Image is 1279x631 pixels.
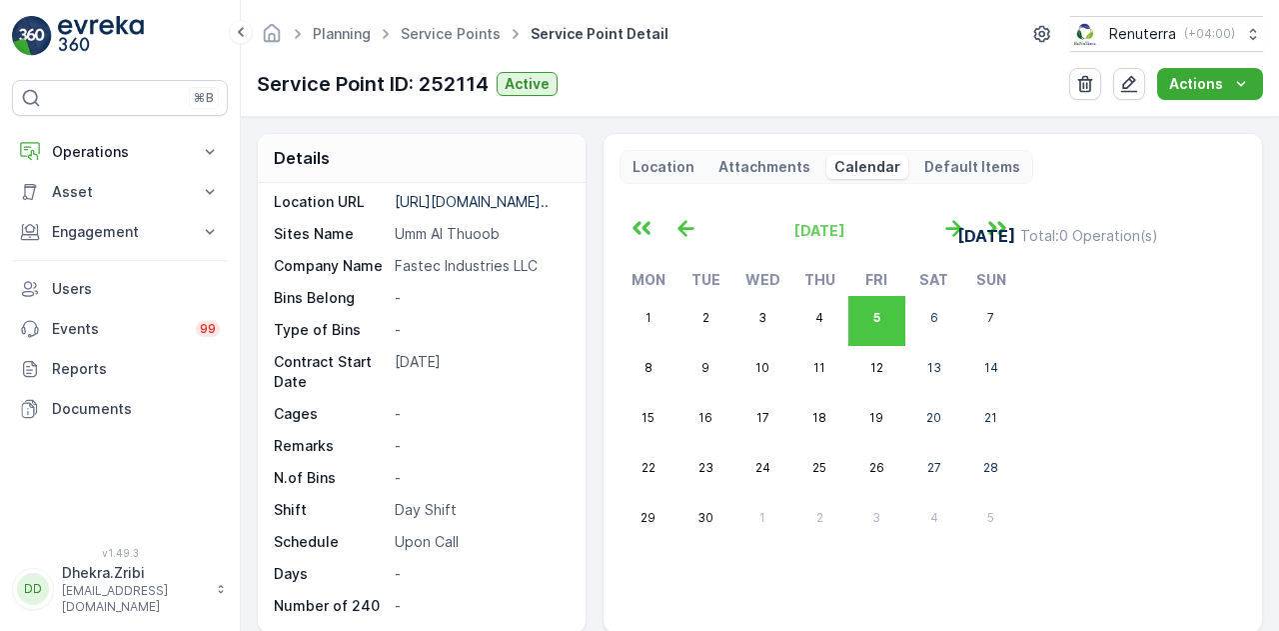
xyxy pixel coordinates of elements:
[395,468,565,488] p: -
[1109,24,1176,44] p: Renuterra
[756,410,769,425] abbr: September 17, 2025
[926,410,941,425] abbr: September 20, 2025
[497,72,558,96] button: Active
[632,271,665,288] abbr: Monday
[697,510,713,525] abbr: September 30, 2025
[848,346,905,396] button: September 12, 2025
[274,288,387,308] p: Bins Belong
[755,360,769,375] abbr: September 10, 2025
[274,192,387,212] p: Location URL
[274,146,330,170] p: Details
[927,460,941,475] abbr: September 27, 2025
[644,360,652,375] abbr: September 8, 2025
[702,310,709,325] abbr: September 2, 2025
[813,360,825,375] abbr: September 11, 2025
[927,360,941,375] abbr: September 13, 2025
[848,396,905,446] button: September 19, 2025
[834,157,900,177] p: Calendar
[274,256,387,276] p: Company Name
[620,296,676,346] button: September 1, 2025
[869,410,883,425] abbr: September 19, 2025
[734,346,791,396] button: September 10, 2025
[759,510,765,525] abbr: October 1, 2025
[52,319,184,339] p: Events
[58,16,144,56] img: logo_light-DOdMpM7g.png
[676,446,733,496] button: September 23, 2025
[274,436,387,456] p: Remarks
[758,310,766,325] abbr: September 3, 2025
[1157,68,1263,100] button: Actions
[620,346,676,396] button: September 8, 2025
[395,532,565,552] p: Upon Call
[924,157,1020,177] p: Default Items
[401,25,501,42] a: Service Points
[905,446,962,496] button: September 27, 2025
[641,460,655,475] abbr: September 22, 2025
[395,320,565,340] p: -
[12,172,228,212] button: Asset
[52,142,188,162] p: Operations
[791,446,848,496] button: September 25, 2025
[930,510,938,525] abbr: October 4, 2025
[274,468,387,488] p: N.of Bins
[261,30,283,47] a: Homepage
[274,532,387,552] p: Schedule
[395,564,565,584] p: -
[257,69,489,99] p: Service Point ID: 252114
[395,404,565,424] p: -
[12,547,228,559] span: v 1.49.3
[718,157,810,177] p: Attachments
[791,346,848,396] button: September 11, 2025
[274,352,387,392] p: Contract Start Date
[527,24,672,44] span: Service Point Detail
[395,256,565,276] p: Fastec Industries LLC
[1070,23,1101,45] img: Screenshot_2024-07-26_at_13.33.01.png
[274,564,387,584] p: Days
[676,346,733,396] button: September 9, 2025
[12,389,228,429] a: Documents
[200,321,216,337] p: 99
[395,288,565,308] p: -
[919,271,948,288] abbr: Saturday
[791,396,848,446] button: September 18, 2025
[395,500,565,520] p: Day Shift
[745,271,780,288] abbr: Wednesday
[804,271,835,288] abbr: Thursday
[395,193,549,210] p: [URL][DOMAIN_NAME]..
[734,396,791,446] button: September 17, 2025
[701,360,709,375] abbr: September 9, 2025
[872,510,880,525] abbr: October 3, 2025
[905,296,962,346] button: September 6, 2025
[870,360,883,375] abbr: September 12, 2025
[52,182,188,202] p: Asset
[848,446,905,496] button: September 26, 2025
[905,396,962,446] button: September 20, 2025
[1169,74,1223,94] p: Actions
[734,496,791,546] button: October 1, 2025
[645,310,651,325] abbr: September 1, 2025
[791,296,848,346] button: September 4, 2025
[873,310,880,325] abbr: September 5, 2025
[52,359,220,379] p: Reports
[1184,26,1235,42] p: ( +04:00 )
[676,496,733,546] button: September 30, 2025
[812,460,826,475] abbr: September 25, 2025
[905,346,962,396] button: September 13, 2025
[620,446,676,496] button: September 22, 2025
[52,399,220,419] p: Documents
[62,583,206,615] p: [EMAIL_ADDRESS][DOMAIN_NAME]
[930,310,938,325] abbr: September 6, 2025
[633,157,694,177] p: Location
[641,410,654,425] abbr: September 15, 2025
[755,460,770,475] abbr: September 24, 2025
[816,510,823,525] abbr: October 2, 2025
[12,132,228,172] button: Operations
[865,271,887,288] abbr: Friday
[274,224,387,244] p: Sites Name
[395,596,565,616] p: -
[869,460,884,475] abbr: September 26, 2025
[313,25,371,42] a: Planning
[812,410,826,425] abbr: September 18, 2025
[52,279,220,299] p: Users
[620,496,676,546] button: September 29, 2025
